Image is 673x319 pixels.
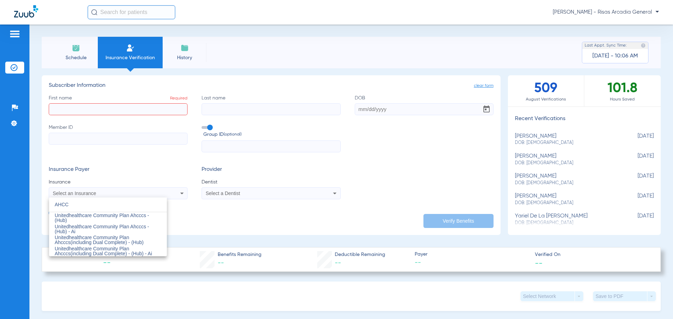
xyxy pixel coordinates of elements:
span: Unitedhealthcare Community Plan Ahcccs - (Hub) - Ai [55,224,149,234]
span: Unitedhealthcare Community Plan Ahcccs - (Hub) [55,213,149,223]
input: dropdown search [49,197,167,212]
iframe: Chat Widget [638,285,673,319]
span: Unitedhealthcare Community Plan Ahcccs(including Dual Complete) - (Hub) - Ai [55,246,152,256]
span: Unitedhealthcare Community Plan Ahcccs(including Dual Complete) - (Hub) [55,235,144,245]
